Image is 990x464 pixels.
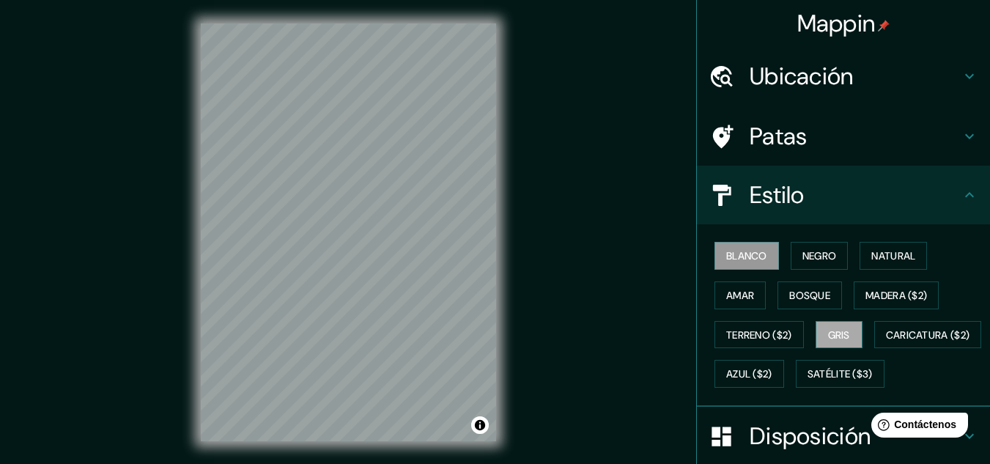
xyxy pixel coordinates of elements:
[797,8,876,39] font: Mappin
[201,23,496,441] canvas: Mapa
[816,321,862,349] button: Gris
[726,328,792,342] font: Terreno ($2)
[726,249,767,262] font: Blanco
[697,47,990,106] div: Ubicación
[871,249,915,262] font: Natural
[714,360,784,388] button: Azul ($2)
[777,281,842,309] button: Bosque
[750,421,871,452] font: Disposición
[471,416,489,434] button: Activar o desactivar atribución
[808,368,873,381] font: Satélite ($3)
[874,321,982,349] button: Caricatura ($2)
[714,242,779,270] button: Blanco
[886,328,970,342] font: Caricatura ($2)
[697,166,990,224] div: Estilo
[865,289,927,302] font: Madera ($2)
[828,328,850,342] font: Gris
[726,289,754,302] font: Amar
[796,360,884,388] button: Satélite ($3)
[789,289,830,302] font: Bosque
[697,107,990,166] div: Patas
[714,281,766,309] button: Amar
[750,121,808,152] font: Patas
[726,368,772,381] font: Azul ($2)
[750,61,854,92] font: Ubicación
[854,281,939,309] button: Madera ($2)
[750,180,805,210] font: Estilo
[878,20,890,32] img: pin-icon.png
[791,242,849,270] button: Negro
[860,407,974,448] iframe: Lanzador de widgets de ayuda
[860,242,927,270] button: Natural
[802,249,837,262] font: Negro
[714,321,804,349] button: Terreno ($2)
